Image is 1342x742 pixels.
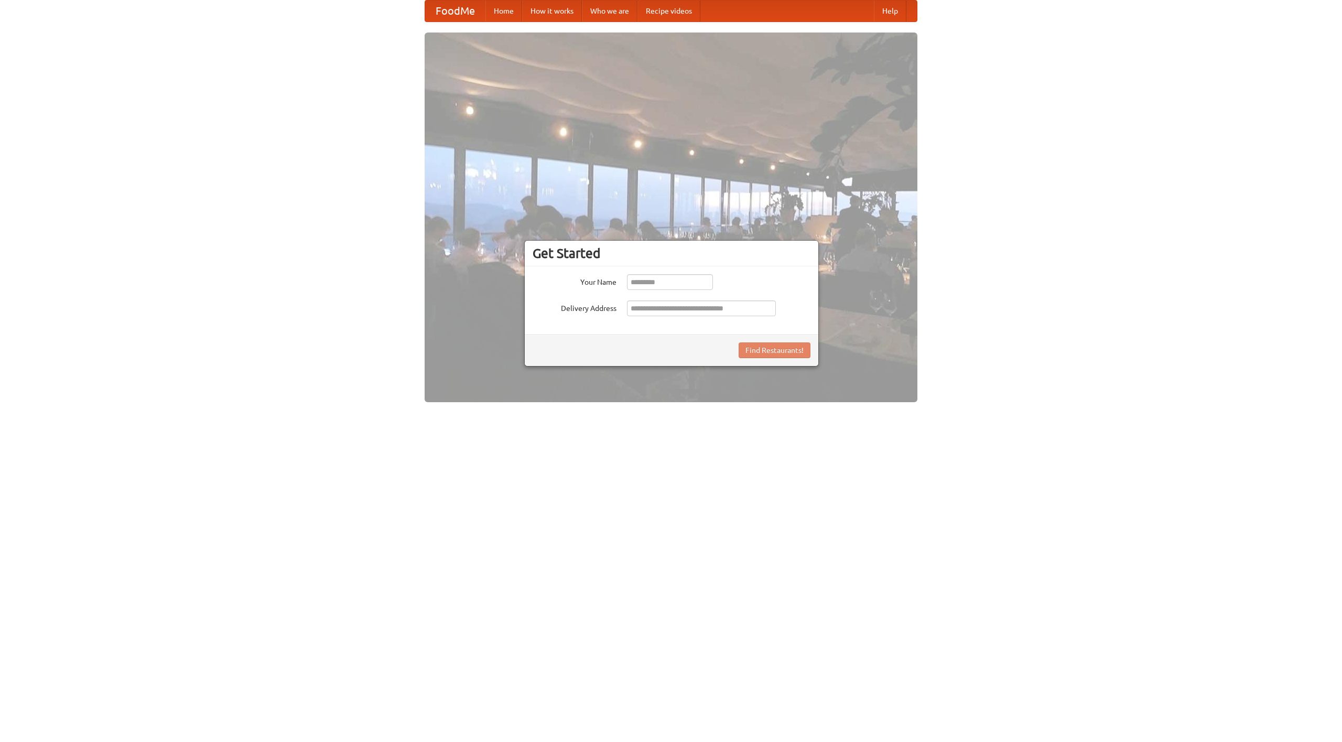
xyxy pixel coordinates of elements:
a: Help [874,1,906,21]
label: Delivery Address [533,300,616,314]
label: Your Name [533,274,616,287]
a: Home [485,1,522,21]
a: How it works [522,1,582,21]
a: Recipe videos [637,1,700,21]
a: FoodMe [425,1,485,21]
button: Find Restaurants! [739,342,810,358]
a: Who we are [582,1,637,21]
h3: Get Started [533,245,810,261]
